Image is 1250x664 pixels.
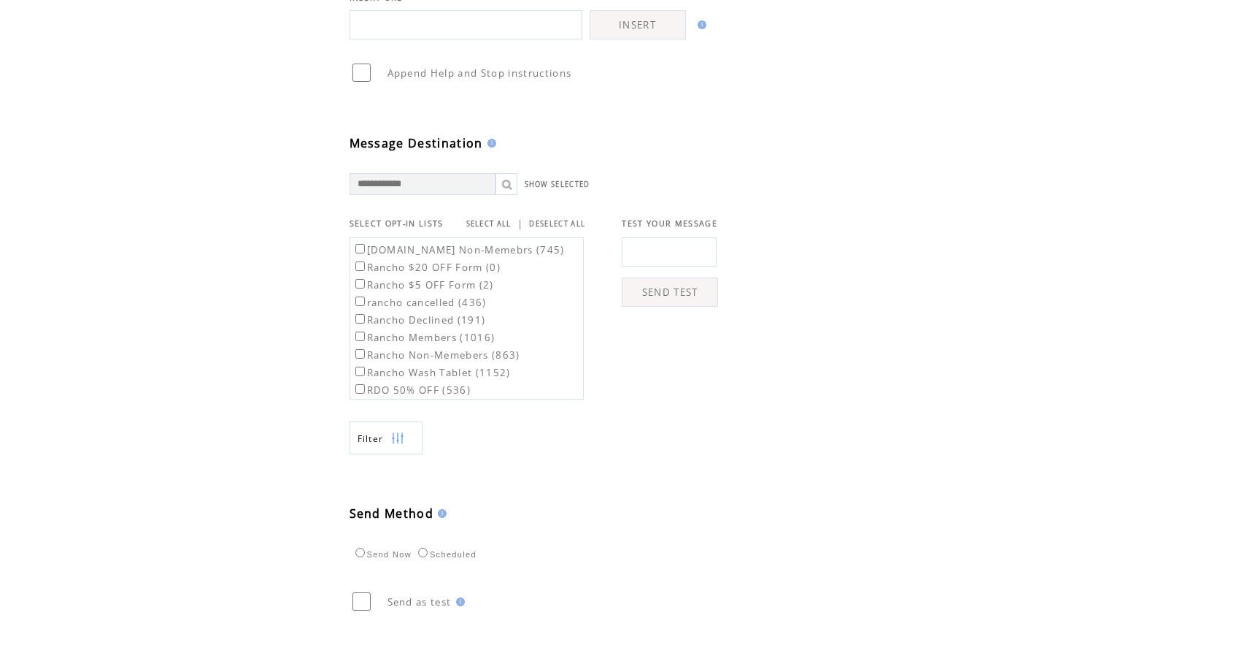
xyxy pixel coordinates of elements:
input: rancho cancelled (436) [355,297,365,306]
span: Send as test [387,595,452,608]
span: TEST YOUR MESSAGE [622,218,717,229]
span: Send Method [350,505,434,522]
input: [DOMAIN_NAME] Non-Memebrs (745) [355,244,365,253]
input: Rancho Declined (191) [355,314,365,324]
input: Rancho Wash Tablet (1152) [355,367,365,376]
input: Rancho $5 OFF Form (2) [355,279,365,289]
input: Rancho Non-Memebers (863) [355,349,365,359]
label: Rancho Members (1016) [352,331,495,344]
label: Send Now [352,550,412,559]
a: SELECT ALL [466,219,512,229]
label: RDO 50% OFF (536) [352,383,471,397]
label: Rancho $20 OFF Form (0) [352,261,501,274]
span: SELECT OPT-IN LISTS [350,218,444,229]
a: Filter [350,421,423,454]
a: INSERT [590,10,686,39]
label: Rancho Wash Tablet (1152) [352,366,511,379]
a: SHOW SELECTED [525,180,590,189]
a: DESELECT ALL [529,219,585,229]
a: SEND TEST [622,278,718,307]
img: help.gif [483,139,496,148]
span: Show filters [358,432,384,445]
span: Message Destination [350,135,483,151]
input: Rancho $20 OFF Form (0) [355,262,365,271]
label: rancho cancelled (436) [352,296,487,309]
span: | [517,217,523,230]
label: Rancho $5 OFF Form (2) [352,278,494,291]
label: Rancho Non-Memebers (863) [352,348,520,362]
input: RDO 50% OFF (536) [355,384,365,394]
label: [DOMAIN_NAME] Non-Memebrs (745) [352,243,565,256]
span: Append Help and Stop instructions [387,66,572,80]
input: Send Now [355,548,365,557]
input: Scheduled [418,548,428,557]
input: Rancho Members (1016) [355,332,365,341]
img: filters.png [391,422,404,455]
img: help.gif [693,20,706,29]
label: Scheduled [414,550,477,559]
img: help.gif [433,509,447,518]
img: help.gif [452,598,465,606]
label: Rancho Declined (191) [352,313,486,327]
